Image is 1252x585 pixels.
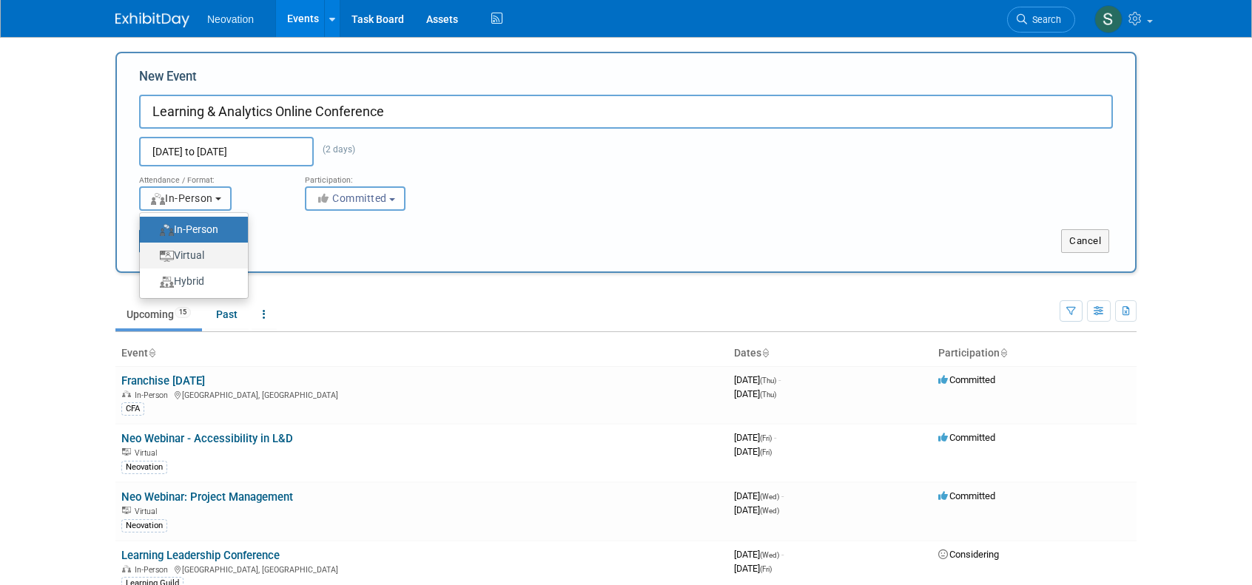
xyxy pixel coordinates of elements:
[139,186,232,211] button: In-Person
[121,388,722,400] div: [GEOGRAPHIC_DATA], [GEOGRAPHIC_DATA]
[938,549,999,560] span: Considering
[147,246,233,266] label: Virtual
[760,507,779,515] span: (Wed)
[139,68,197,91] label: New Event
[305,166,448,186] div: Participation:
[305,186,405,211] button: Committed
[315,192,387,204] span: Committed
[781,549,784,560] span: -
[122,390,131,398] img: In-Person Event
[760,493,779,501] span: (Wed)
[314,144,355,155] span: (2 days)
[121,461,167,474] div: Neovation
[1094,5,1123,33] img: Susan Hurrell
[147,220,233,240] label: In-Person
[115,300,202,328] a: Upcoming15
[121,374,205,388] a: Franchise [DATE]
[734,388,776,399] span: [DATE]
[734,490,784,501] span: [DATE]
[728,341,932,366] th: Dates
[761,347,769,359] a: Sort by Start Date
[121,563,722,575] div: [GEOGRAPHIC_DATA], [GEOGRAPHIC_DATA]
[121,490,293,504] a: Neo Webinar: Project Management
[122,507,131,514] img: Virtual Event
[160,251,174,263] img: Format-Virtual.png
[760,565,772,573] span: (Fri)
[160,277,174,288] img: Format-Hybrid.png
[938,490,995,501] span: Committed
[135,390,172,400] span: In-Person
[1007,7,1075,33] a: Search
[1061,229,1109,253] button: Cancel
[139,95,1113,129] input: Name of Trade Show / Conference
[115,13,189,27] img: ExhibitDay
[760,551,779,559] span: (Wed)
[734,504,779,515] span: [DATE]
[781,490,784,501] span: -
[139,166,283,186] div: Attendance / Format:
[778,374,781,385] span: -
[139,137,314,166] input: Start Date - End Date
[135,448,161,458] span: Virtual
[121,402,144,416] div: CFA
[734,446,772,457] span: [DATE]
[115,341,728,366] th: Event
[122,448,131,456] img: Virtual Event
[175,307,191,318] span: 15
[135,565,172,575] span: In-Person
[147,271,233,291] label: Hybrid
[1027,14,1061,25] span: Search
[760,376,776,385] span: (Thu)
[1000,347,1007,359] a: Sort by Participation Type
[122,565,131,572] img: In-Person Event
[121,549,280,562] a: Learning Leadership Conference
[760,390,776,399] span: (Thu)
[135,507,161,516] span: Virtual
[148,347,155,359] a: Sort by Event Name
[734,549,784,560] span: [DATE]
[205,300,249,328] a: Past
[149,192,213,204] span: In-Person
[932,341,1137,366] th: Participation
[734,374,781,385] span: [DATE]
[160,224,174,236] img: Format-InPerson.png
[207,13,254,25] span: Neovation
[734,432,776,443] span: [DATE]
[760,448,772,456] span: (Fri)
[938,374,995,385] span: Committed
[938,432,995,443] span: Committed
[121,432,293,445] a: Neo Webinar - Accessibility in L&D
[121,519,167,532] div: Neovation
[774,432,776,443] span: -
[734,563,772,574] span: [DATE]
[760,434,772,442] span: (Fri)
